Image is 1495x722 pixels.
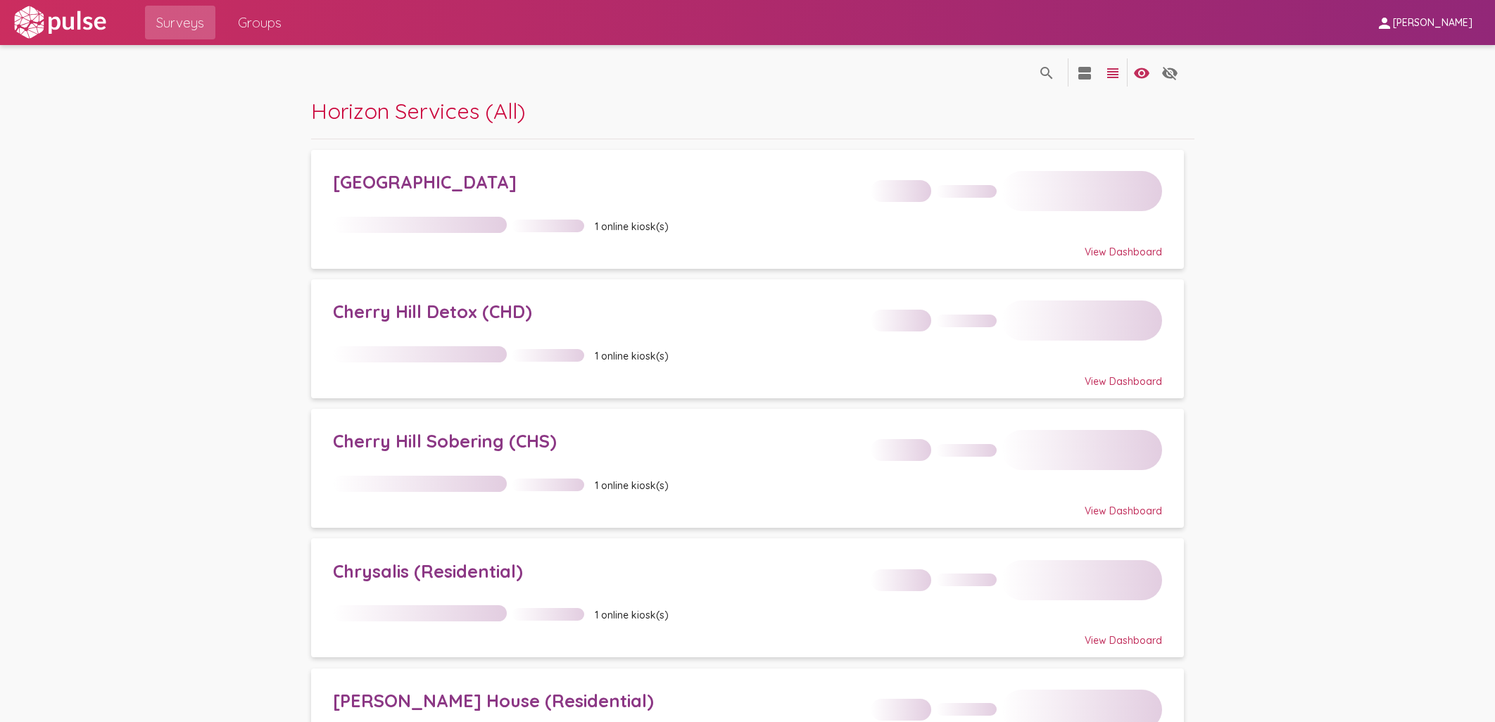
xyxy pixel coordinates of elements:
[595,220,669,233] span: 1 online kiosk(s)
[311,409,1183,528] a: Cherry Hill Sobering (CHS)1 online kiosk(s)View Dashboard
[1033,58,1061,87] button: language
[311,150,1183,269] a: [GEOGRAPHIC_DATA]1 online kiosk(s)View Dashboard
[1038,65,1055,82] mat-icon: language
[333,690,860,711] div: [PERSON_NAME] House (Residential)
[1071,58,1099,87] button: language
[1161,65,1178,82] mat-icon: language
[311,279,1183,398] a: Cherry Hill Detox (CHD)1 online kiosk(s)View Dashboard
[1376,15,1393,32] mat-icon: person
[1133,65,1150,82] mat-icon: language
[333,621,1162,647] div: View Dashboard
[333,233,1162,258] div: View Dashboard
[333,300,860,322] div: Cherry Hill Detox (CHD)
[1099,58,1127,87] button: language
[145,6,215,39] a: Surveys
[1104,65,1121,82] mat-icon: language
[1156,58,1184,87] button: language
[1393,17,1472,30] span: [PERSON_NAME]
[238,10,282,35] span: Groups
[333,362,1162,388] div: View Dashboard
[1128,58,1156,87] button: language
[311,538,1183,657] a: Chrysalis (Residential)1 online kiosk(s)View Dashboard
[595,350,669,362] span: 1 online kiosk(s)
[227,6,293,39] a: Groups
[333,560,860,582] div: Chrysalis (Residential)
[1076,65,1093,82] mat-icon: language
[595,479,669,492] span: 1 online kiosk(s)
[1365,9,1484,35] button: [PERSON_NAME]
[156,10,204,35] span: Surveys
[11,5,108,40] img: white-logo.svg
[333,430,860,452] div: Cherry Hill Sobering (CHS)
[595,609,669,621] span: 1 online kiosk(s)
[333,492,1162,517] div: View Dashboard
[333,171,860,193] div: [GEOGRAPHIC_DATA]
[311,97,526,125] span: Horizon Services (All)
